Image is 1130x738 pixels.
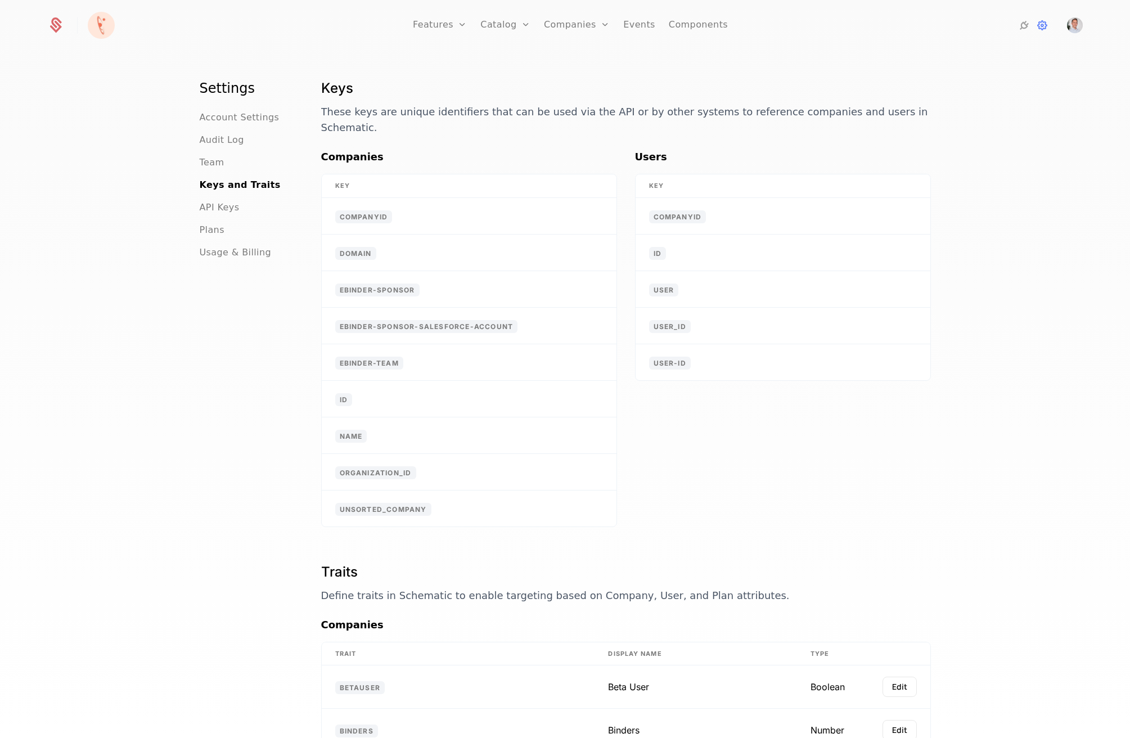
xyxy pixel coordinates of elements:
a: Settings [1036,19,1049,32]
img: Florence [88,12,115,39]
th: Type [797,642,868,666]
span: unsorted_company [335,503,431,516]
h1: Settings [200,79,294,97]
button: Edit [883,677,917,697]
span: name [335,430,367,443]
a: Team [200,156,224,169]
span: ebinder-sponsor [335,283,420,296]
th: Key [636,174,930,198]
td: Beta User [595,665,797,709]
span: user [649,283,679,296]
span: ebinder-team [335,357,403,370]
span: id [649,247,666,260]
a: API Keys [200,201,240,214]
h1: Traits [321,563,931,581]
h3: Users [635,149,931,165]
h3: Companies [321,617,931,633]
span: companyid [335,210,393,223]
h1: Keys [321,79,931,97]
button: Open user button [1067,17,1083,33]
a: Account Settings [200,111,280,124]
span: binders [335,724,378,737]
span: companyid [649,210,706,223]
span: user-id [649,357,691,370]
th: Key [322,174,616,198]
a: Audit Log [200,133,244,147]
span: domain [335,247,376,260]
a: Plans [200,223,224,237]
a: Usage & Billing [200,246,272,259]
span: id [335,393,352,406]
span: betauser [335,681,385,694]
td: Boolean [797,665,868,709]
th: Trait [322,642,595,666]
img: Sam Frey [1067,17,1083,33]
a: Integrations [1018,19,1031,32]
span: ebinder-sponsor-salesforce-account [335,320,518,333]
th: Display Name [595,642,797,666]
h3: Companies [321,149,617,165]
span: user_id [649,320,691,333]
p: These keys are unique identifiers that can be used via the API or by other systems to reference c... [321,104,931,136]
p: Define traits in Schematic to enable targeting based on Company, User, and Plan attributes. [321,588,931,604]
nav: Main [200,79,294,259]
a: Keys and Traits [200,178,281,192]
span: organization_id [335,466,416,479]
